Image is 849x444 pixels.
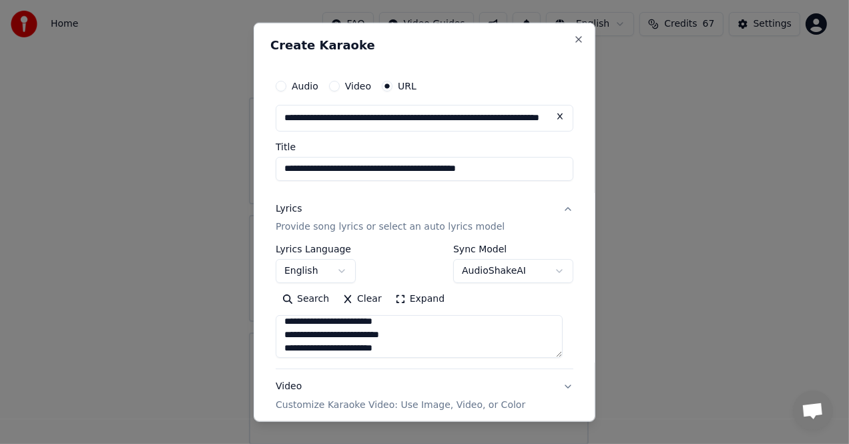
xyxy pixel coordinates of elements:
[276,244,356,254] label: Lyrics Language
[276,202,302,215] div: Lyrics
[276,288,336,310] button: Search
[292,81,318,90] label: Audio
[453,244,573,254] label: Sync Model
[276,244,573,369] div: LyricsProvide song lyrics or select an auto lyrics model
[388,288,451,310] button: Expand
[276,380,525,412] div: Video
[270,39,579,51] h2: Create Karaoke
[276,399,525,412] p: Customize Karaoke Video: Use Image, Video, or Color
[398,81,416,90] label: URL
[345,81,371,90] label: Video
[276,220,505,234] p: Provide song lyrics or select an auto lyrics model
[276,142,573,151] label: Title
[276,369,573,423] button: VideoCustomize Karaoke Video: Use Image, Video, or Color
[336,288,388,310] button: Clear
[276,191,573,244] button: LyricsProvide song lyrics or select an auto lyrics model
